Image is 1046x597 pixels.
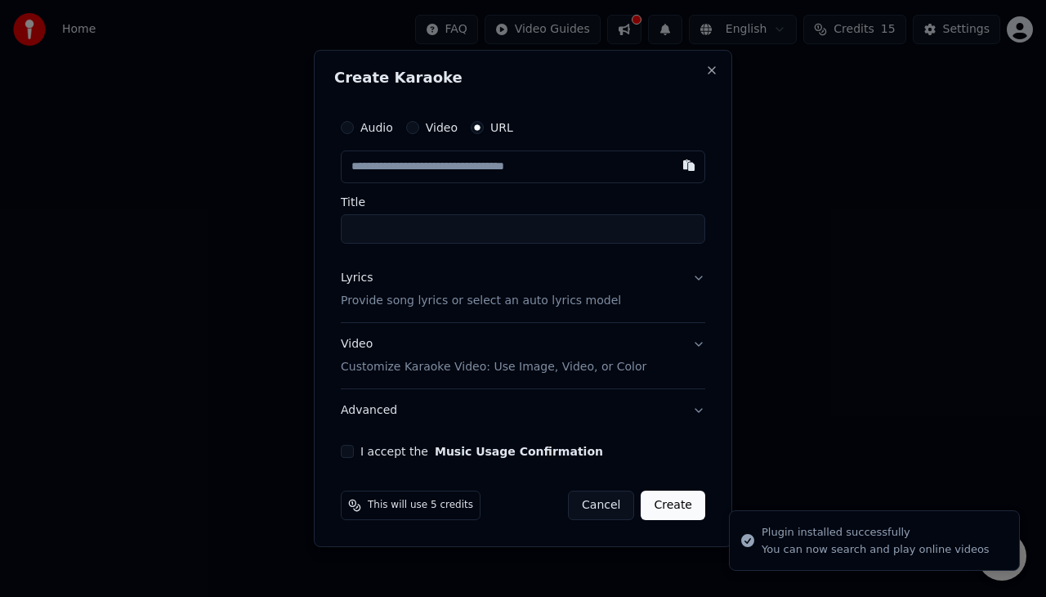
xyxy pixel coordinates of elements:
label: Video [426,122,458,133]
div: Video [341,336,646,375]
label: URL [490,122,513,133]
h2: Create Karaoke [334,70,712,85]
div: Lyrics [341,270,373,286]
label: Title [341,196,705,208]
button: LyricsProvide song lyrics or select an auto lyrics model [341,257,705,322]
button: Advanced [341,389,705,432]
span: This will use 5 credits [368,499,473,512]
p: Customize Karaoke Video: Use Image, Video, or Color [341,359,646,375]
button: Cancel [568,491,634,520]
label: I accept the [360,446,603,457]
button: I accept the [435,446,603,457]
p: Provide song lyrics or select an auto lyrics model [341,293,621,309]
button: VideoCustomize Karaoke Video: Use Image, Video, or Color [341,323,705,388]
label: Audio [360,122,393,133]
button: Create [641,491,705,520]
